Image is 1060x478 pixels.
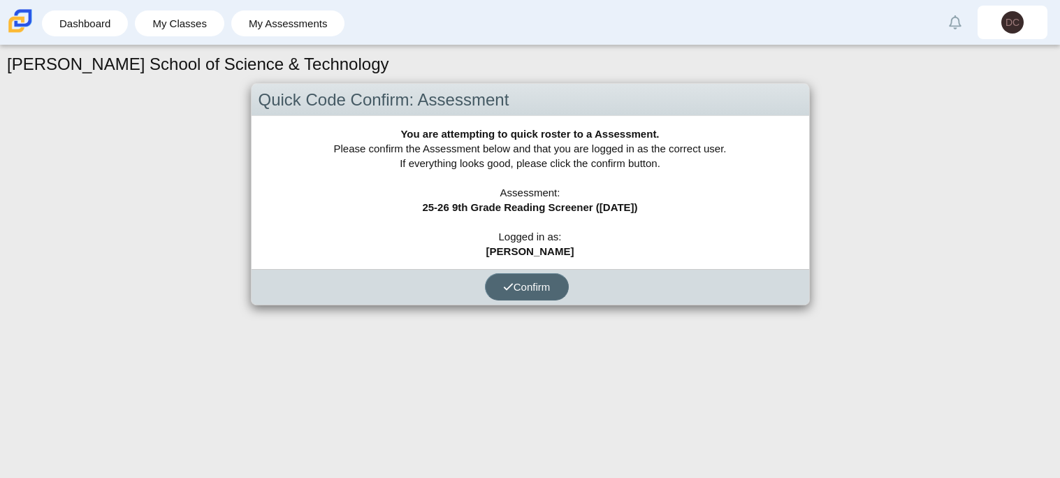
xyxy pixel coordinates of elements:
[49,10,121,36] a: Dashboard
[238,10,338,36] a: My Assessments
[6,6,35,36] img: Carmen School of Science & Technology
[252,116,809,269] div: Please confirm the Assessment below and that you are logged in as the correct user. If everything...
[142,10,217,36] a: My Classes
[400,128,659,140] b: You are attempting to quick roster to a Assessment.
[485,273,569,300] button: Confirm
[422,201,637,213] b: 25-26 9th Grade Reading Screener ([DATE])
[1005,17,1019,27] span: DC
[503,281,551,293] span: Confirm
[978,6,1047,39] a: DC
[252,84,809,117] div: Quick Code Confirm: Assessment
[486,245,574,257] b: [PERSON_NAME]
[7,52,389,76] h1: [PERSON_NAME] School of Science & Technology
[6,26,35,38] a: Carmen School of Science & Technology
[940,7,971,38] a: Alerts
